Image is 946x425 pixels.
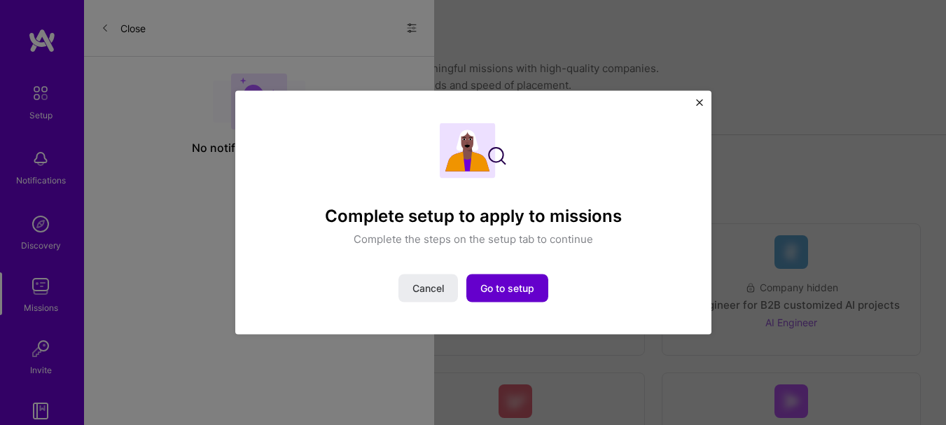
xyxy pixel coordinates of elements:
span: Cancel [412,281,444,295]
span: Go to setup [480,281,534,295]
h4: Complete setup to apply to missions [325,206,622,226]
button: Close [696,99,703,113]
button: Go to setup [466,274,548,302]
button: Cancel [398,274,458,302]
img: Complete setup illustration [440,123,506,178]
p: Complete the steps on the setup tab to continue [354,232,593,246]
